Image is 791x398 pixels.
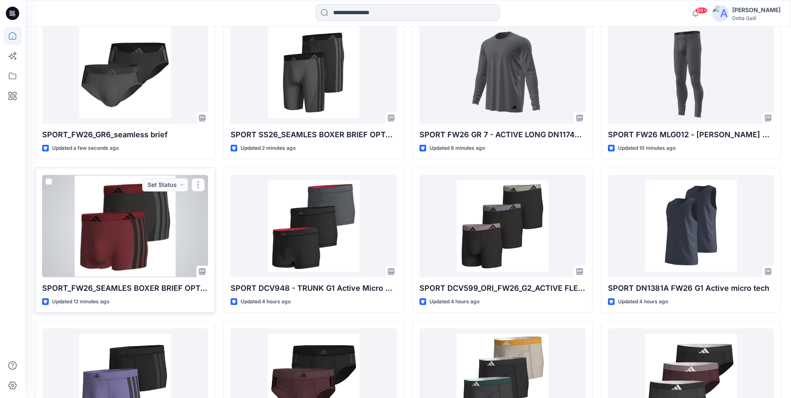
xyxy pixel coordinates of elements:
[42,175,208,277] a: SPORT_FW26_SEAMLES BOXER BRIEF OPT4_V2 1-NEW WB_01 TRUNK_V1
[618,144,675,153] p: Updated 10 minutes ago
[695,7,708,14] span: 99+
[429,297,480,306] p: Updated 4 hours ago
[618,297,668,306] p: Updated 4 hours ago
[608,175,774,277] a: SPORT DN1381A FW26 G1 Active micro tech
[52,297,109,306] p: Updated 12 minutes ago
[608,282,774,294] p: SPORT DN1381A FW26 G1 Active micro tech
[42,21,208,123] a: SPORT_FW26_GR6_seamless brief
[419,21,585,123] a: SPORT FW26 GR 7 - ACTIVE LONG DN1174BW thermal
[241,144,296,153] p: Updated 2 minutes ago
[429,144,485,153] p: Updated 8 minutes ago
[231,175,397,277] a: SPORT DCV948 - TRUNK G1 Active Micro Tech FW26
[712,5,729,22] img: avatar
[419,282,585,294] p: SPORT DCV599_ORI_FW26_G2_ACTIVE FLEX COTTON_BB
[608,21,774,123] a: SPORT FW26 MLG012 - LONG JHON WITH REGULAR HEM_V1
[732,5,781,15] div: [PERSON_NAME]
[42,129,208,141] p: SPORT_FW26_GR6_seamless brief
[231,21,397,123] a: SPORT SS26_SEAMLES BOXER BRIEF OPT4_V2 1-NEW WB_01 Cyclist
[419,129,585,141] p: SPORT FW26 GR 7 - ACTIVE LONG DN1174BW thermal
[231,129,397,141] p: SPORT SS26_SEAMLES BOXER BRIEF OPT4_V2 1-NEW WB_01 Cyclist
[419,175,585,277] a: SPORT DCV599_ORI_FW26_G2_ACTIVE FLEX COTTON_BB
[732,15,781,21] div: Delta Galil
[42,282,208,294] p: SPORT_FW26_SEAMLES BOXER BRIEF OPT4_V2 1-NEW WB_01 TRUNK_V1
[52,144,119,153] p: Updated a few seconds ago
[231,282,397,294] p: SPORT DCV948 - TRUNK G1 Active Micro Tech FW26
[241,297,291,306] p: Updated 4 hours ago
[608,129,774,141] p: SPORT FW26 MLG012 - [PERSON_NAME] WITH REGULAR HEM_V1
